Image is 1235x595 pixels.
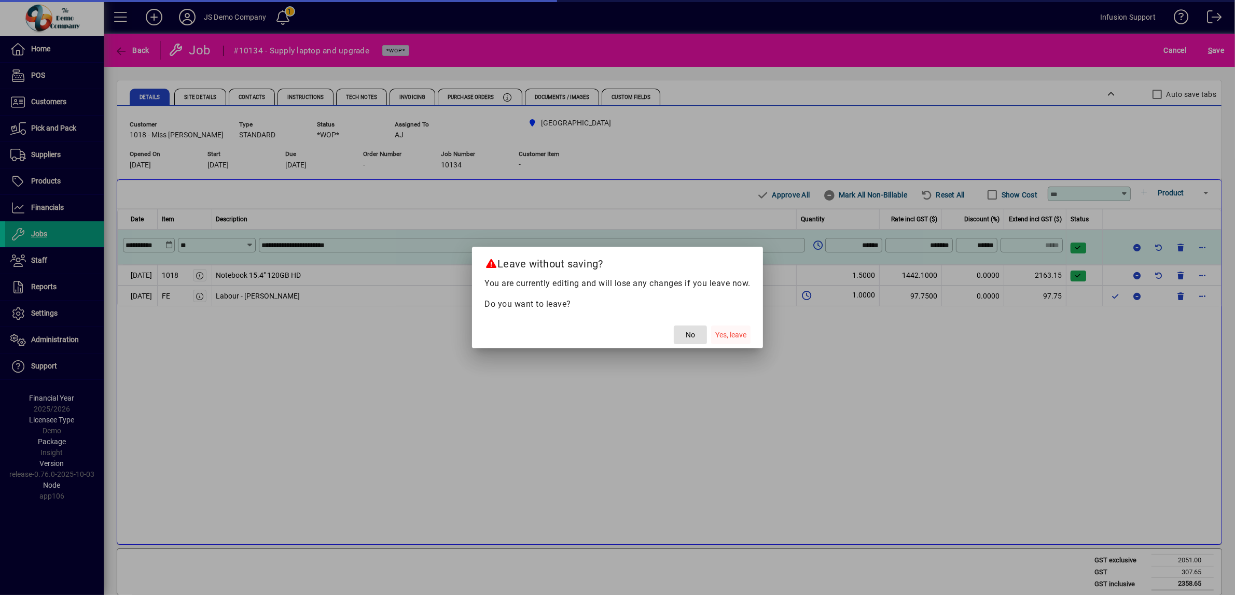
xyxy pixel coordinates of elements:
span: No [686,330,695,341]
p: You are currently editing and will lose any changes if you leave now. [484,277,751,290]
h2: Leave without saving? [472,247,763,277]
button: No [674,325,707,344]
p: Do you want to leave? [484,298,751,310]
span: Yes, leave [715,330,746,341]
button: Yes, leave [711,325,751,344]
